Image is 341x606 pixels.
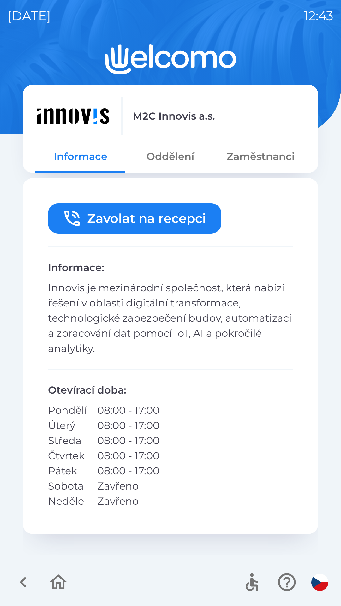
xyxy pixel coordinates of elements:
p: Pondělí [48,403,87,418]
p: Zavřeno [97,478,159,494]
button: Oddělení [125,145,215,168]
img: c42423d4-3517-4601-b1c4-80ea61f5d08a.png [35,97,111,135]
p: 08:00 - 17:00 [97,448,159,463]
p: 08:00 - 17:00 [97,463,159,478]
p: Zavřeno [97,494,159,509]
p: Pátek [48,463,87,478]
p: M2C Innovis a.s. [133,109,215,124]
p: Sobota [48,478,87,494]
img: cs flag [311,574,328,591]
p: Úterý [48,418,87,433]
img: Logo [23,44,318,74]
p: Čtvrtek [48,448,87,463]
p: [DATE] [8,6,51,25]
p: Neděle [48,494,87,509]
p: 08:00 - 17:00 [97,418,159,433]
p: Informace : [48,260,293,275]
p: Innovis je mezinárodní společnost, která nabízí řešení v oblasti digitální transformace, technolo... [48,280,293,356]
button: Informace [35,145,125,168]
button: Zaměstnanci [216,145,306,168]
p: 08:00 - 17:00 [97,403,159,418]
button: Zavolat na recepci [48,203,221,234]
p: 12:43 [304,6,333,25]
p: 08:00 - 17:00 [97,433,159,448]
p: Středa [48,433,87,448]
p: Otevírací doba : [48,383,293,398]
